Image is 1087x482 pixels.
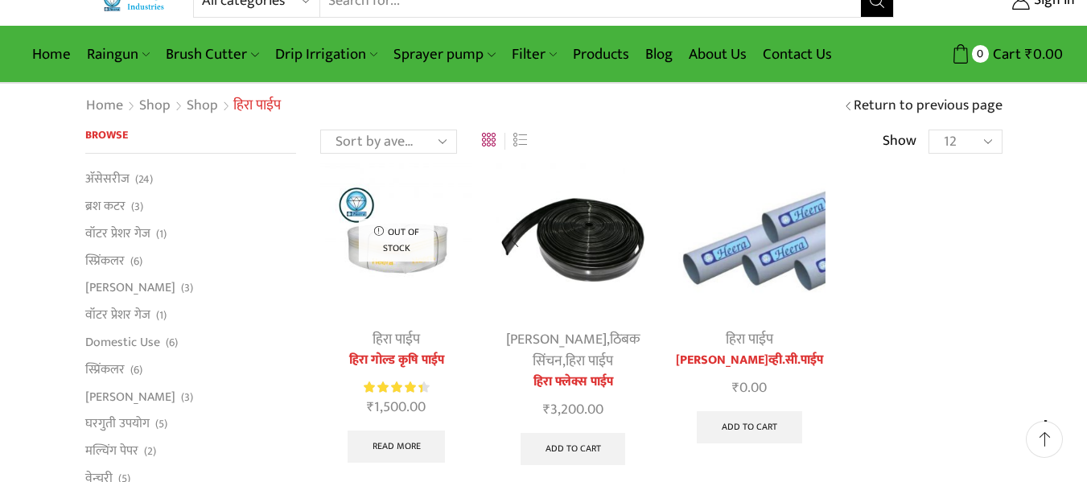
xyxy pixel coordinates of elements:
bdi: 0.00 [732,376,767,400]
span: ₹ [543,398,550,422]
a: मल्चिंग पेपर [85,438,138,465]
span: Browse [85,126,128,144]
a: [PERSON_NAME] [506,328,607,352]
span: (5) [155,416,167,432]
h1: हिरा पाईप [233,97,281,115]
a: Blog [637,35,681,73]
span: (24) [135,171,153,187]
span: (3) [181,389,193,406]
a: Return to previous page [854,96,1003,117]
a: Sprayer pump [385,35,503,73]
a: ठिबक सिंचन [533,328,640,373]
a: Add to cart: “हिरा पी.व्ही.सी.पाईप” [697,411,802,443]
a: Shop [138,96,171,117]
nav: Breadcrumb [85,96,281,117]
a: Raingun [79,35,158,73]
a: About Us [681,35,755,73]
span: 0 [972,45,989,62]
p: Out of stock [358,219,434,262]
a: Products [565,35,637,73]
span: (1) [156,307,167,323]
span: ₹ [1025,42,1033,67]
a: [PERSON_NAME] [85,383,175,410]
bdi: 1,500.00 [367,395,426,419]
a: Shop [186,96,219,117]
span: (6) [130,253,142,270]
a: Domestic Use [85,328,160,356]
a: Brush Cutter [158,35,266,73]
bdi: 3,200.00 [543,398,603,422]
a: स्प्रिंकलर [85,356,125,383]
span: (3) [181,280,193,296]
a: हिरा पाईप [566,349,613,373]
span: (1) [156,226,167,242]
a: हिरा पाईप [373,328,420,352]
span: ₹ [732,376,739,400]
div: , , [496,329,648,373]
img: heera pvc pipe [673,163,826,315]
a: Contact Us [755,35,840,73]
a: हिरा गोल्ड कृषि पाईप [320,351,472,370]
a: वॉटर प्रेशर गेज [85,220,150,247]
img: Heera GOLD Krishi Pipe [320,163,472,315]
span: (6) [166,335,178,351]
span: Cart [989,43,1021,65]
span: Rated out of 5 [364,379,422,396]
a: Home [24,35,79,73]
span: (6) [130,362,142,378]
div: Rated 4.50 out of 5 [364,379,429,396]
img: Heera Flex Pipe [496,163,648,315]
span: ₹ [367,395,374,419]
select: Shop order [320,130,457,154]
bdi: 0.00 [1025,42,1063,67]
a: वॉटर प्रेशर गेज [85,302,150,329]
a: Filter [504,35,565,73]
a: Add to cart: “हिरा फ्लेक्स पाईप” [521,433,626,465]
a: घरगुती उपयोग [85,410,150,438]
a: Drip Irrigation [267,35,385,73]
a: स्प्रिंकलर [85,247,125,274]
span: (2) [144,443,156,459]
a: Home [85,96,124,117]
a: ब्रश कटर [85,193,126,220]
a: Read more about “हिरा गोल्ड कृषि पाईप” [348,431,446,463]
a: [PERSON_NAME] [85,274,175,302]
a: 0 Cart ₹0.00 [910,39,1063,69]
a: हिरा फ्लेक्स पाईप [496,373,648,392]
span: (3) [131,199,143,215]
a: हिरा पाईप [726,328,773,352]
a: [PERSON_NAME]व्ही.सी.पाईप [673,351,826,370]
a: अ‍ॅसेसरीज [85,170,130,192]
span: Show [883,131,916,152]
